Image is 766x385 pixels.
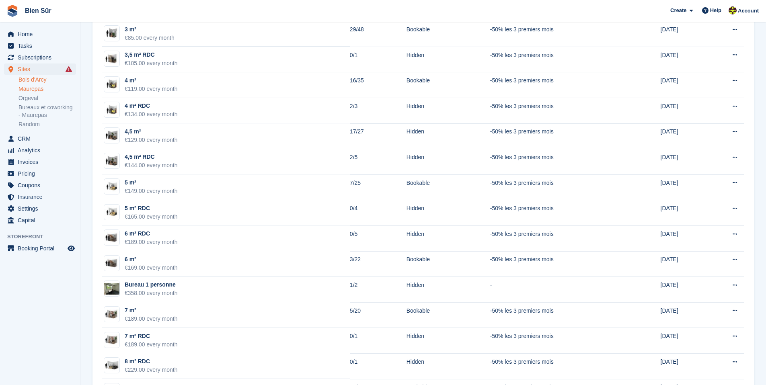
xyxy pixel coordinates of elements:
[104,258,119,269] img: box-6m2.jpg
[125,76,178,85] div: 4 m²
[104,155,119,167] img: box-4m2.jpg
[407,225,490,251] td: Hidden
[125,127,178,136] div: 4,5 m²
[407,149,490,175] td: Hidden
[350,21,407,47] td: 29/48
[729,6,737,14] img: Marie Tran
[125,153,178,161] div: 4,5 m² RDC
[125,204,178,213] div: 5 m² RDC
[350,149,407,175] td: 2/5
[104,130,119,141] img: box-4m2.jpg
[104,283,119,295] img: IMG_3619.JPG
[18,85,76,93] a: Maurepas
[350,123,407,149] td: 17/27
[7,233,80,241] span: Storefront
[4,191,76,203] a: menu
[18,203,66,214] span: Settings
[4,145,76,156] a: menu
[490,21,624,47] td: -50% les 3 premiers mois
[350,225,407,251] td: 0/5
[125,238,178,246] div: €189.00 every month
[125,25,175,34] div: 3 m²
[125,289,178,297] div: €358.00 every month
[125,264,178,272] div: €169.00 every month
[66,66,72,72] i: Smart entry sync failures have occurred
[490,353,624,379] td: -50% les 3 premiers mois
[350,251,407,277] td: 3/22
[18,52,66,63] span: Subscriptions
[125,34,175,42] div: €85.00 every month
[6,5,18,17] img: stora-icon-8386f47178a22dfd0bd8f6a31ec36ba5ce8667c1dd55bd0f319d3a0aa187defe.svg
[125,281,178,289] div: Bureau 1 personne
[350,98,407,124] td: 2/3
[490,302,624,328] td: -50% les 3 premiers mois
[18,133,66,144] span: CRM
[125,357,178,366] div: 8 m² RDC
[661,200,709,226] td: [DATE]
[4,29,76,40] a: menu
[4,243,76,254] a: menu
[490,174,624,200] td: -50% les 3 premiers mois
[4,133,76,144] a: menu
[4,63,76,75] a: menu
[4,52,76,63] a: menu
[407,328,490,354] td: Hidden
[18,104,76,119] a: Bureaux et coworking - Maurepas
[125,332,178,340] div: 7 m² RDC
[18,29,66,40] span: Home
[104,27,119,39] img: box-3m2.jpg
[407,72,490,98] td: Bookable
[66,244,76,253] a: Preview store
[18,94,76,102] a: Orgeval
[4,40,76,51] a: menu
[18,76,76,84] a: Bois d'Arcy
[490,72,624,98] td: -50% les 3 premiers mois
[125,187,178,195] div: €149.00 every month
[661,251,709,277] td: [DATE]
[18,145,66,156] span: Analytics
[661,72,709,98] td: [DATE]
[407,47,490,72] td: Hidden
[18,215,66,226] span: Capital
[490,149,624,175] td: -50% les 3 premiers mois
[661,353,709,379] td: [DATE]
[350,174,407,200] td: 7/25
[350,200,407,226] td: 0/4
[104,104,119,116] img: box-3,5m2.jpg
[4,180,76,191] a: menu
[350,72,407,98] td: 16/35
[125,306,178,315] div: 7 m²
[407,251,490,277] td: Bookable
[4,168,76,179] a: menu
[104,360,119,371] img: box-8m2.jpg
[661,149,709,175] td: [DATE]
[490,47,624,72] td: -50% les 3 premiers mois
[125,255,178,264] div: 6 m²
[125,366,178,374] div: €229.00 every month
[104,206,119,218] img: box-5m2.jpg
[18,40,66,51] span: Tasks
[407,277,490,303] td: Hidden
[661,225,709,251] td: [DATE]
[4,156,76,168] a: menu
[104,334,119,346] img: box-7m2.jpg
[18,191,66,203] span: Insurance
[350,353,407,379] td: 0/1
[4,203,76,214] a: menu
[407,200,490,226] td: Hidden
[490,123,624,149] td: -50% les 3 premiers mois
[661,123,709,149] td: [DATE]
[104,232,119,244] img: box-6m2.jpg
[490,98,624,124] td: -50% les 3 premiers mois
[661,47,709,72] td: [DATE]
[350,47,407,72] td: 0/1
[407,353,490,379] td: Hidden
[738,7,759,15] span: Account
[104,181,119,192] img: box-5m2.jpg
[490,200,624,226] td: -50% les 3 premiers mois
[18,156,66,168] span: Invoices
[18,243,66,254] span: Booking Portal
[125,110,178,119] div: €134.00 every month
[125,59,178,68] div: €105.00 every month
[350,302,407,328] td: 5/20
